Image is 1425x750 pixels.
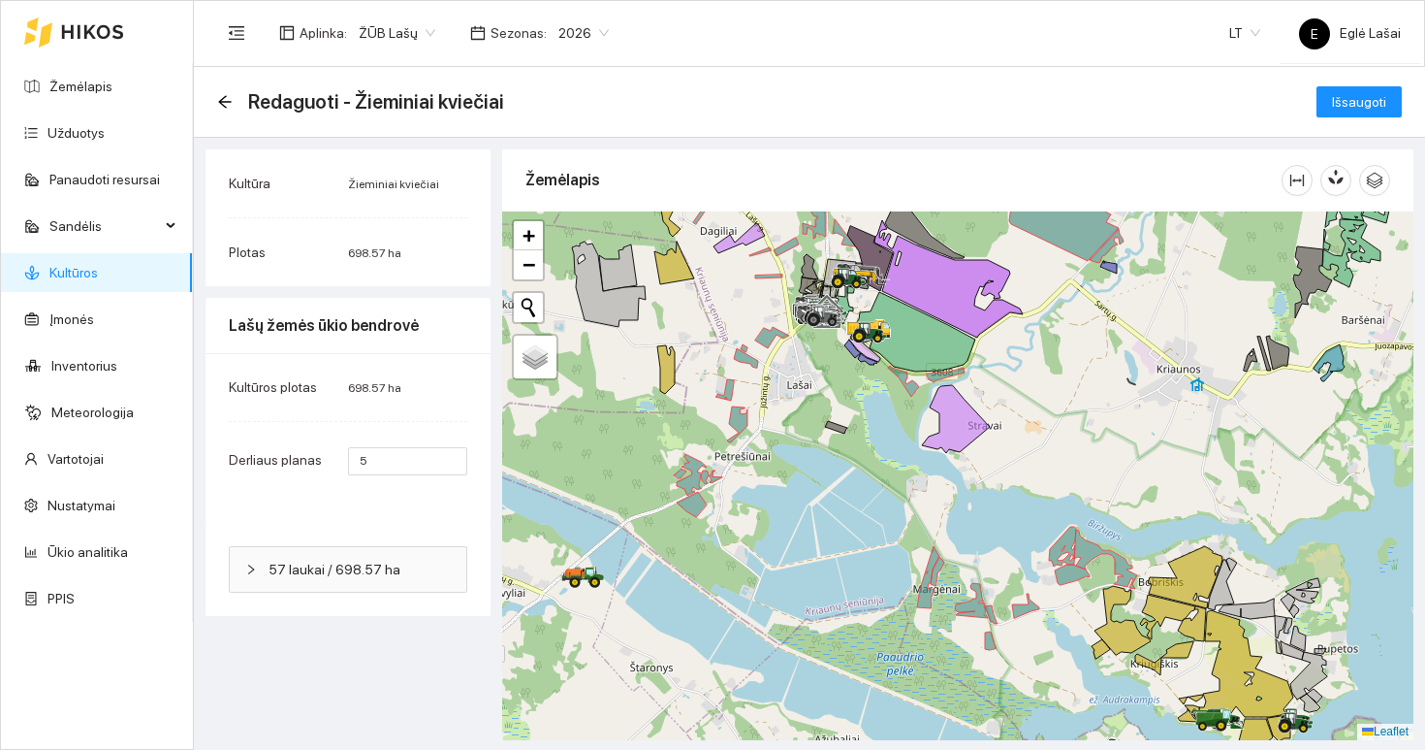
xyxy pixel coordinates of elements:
[470,25,486,41] span: calendar
[47,125,105,141] a: Užduotys
[1282,173,1312,188] span: column-width
[47,451,104,467] a: Vartotojai
[491,22,547,44] span: Sezonas :
[217,14,256,52] button: menu-fold
[230,547,466,592] div: 57 laukai / 698.57 ha
[522,252,535,277] span: −
[1316,86,1402,117] button: Išsaugoti
[248,86,504,117] span: Redaguoti - Žieminiai kviečiai
[1299,25,1401,41] span: Eglė Lašai
[269,559,451,580] span: 57 laukai / 698.57 ha
[228,24,245,42] span: menu-fold
[525,152,1282,208] div: Žemėlapis
[1282,165,1313,196] button: column-width
[279,25,295,41] span: layout
[229,379,317,395] span: Kultūros plotas
[229,452,322,468] span: Derliaus planas
[245,564,257,575] span: right
[217,94,233,110] span: arrow-left
[1311,18,1318,49] span: E
[51,358,117,374] a: Inventorius
[47,591,75,606] a: PPIS
[49,207,160,245] span: Sandėlis
[229,245,266,260] span: Plotas
[348,447,467,475] input: Įveskite t/Ha
[49,265,98,280] a: Kultūros
[558,18,609,48] span: 2026
[217,94,233,111] div: Atgal
[348,178,439,191] span: Žieminiai kviečiai
[229,298,467,353] div: Lašų žemės ūkio bendrovė
[51,405,134,420] a: Meteorologija
[514,293,543,322] button: Initiate a new search
[47,498,115,513] a: Nustatymai
[229,176,270,191] span: Kultūra
[49,79,112,94] a: Žemėlapis
[1229,18,1260,48] span: LT
[300,22,347,44] span: Aplinka :
[348,246,401,260] span: 698.57 ha
[49,172,160,187] a: Panaudoti resursai
[359,18,435,48] span: ŽŪB Lašų
[514,250,543,279] a: Zoom out
[47,544,128,560] a: Ūkio analitika
[49,311,94,327] a: Įmonės
[514,221,543,250] a: Zoom in
[348,381,401,395] span: 698.57 ha
[1362,725,1409,738] a: Leaflet
[1332,91,1386,113] span: Išsaugoti
[522,223,535,247] span: +
[514,336,556,378] a: Layers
